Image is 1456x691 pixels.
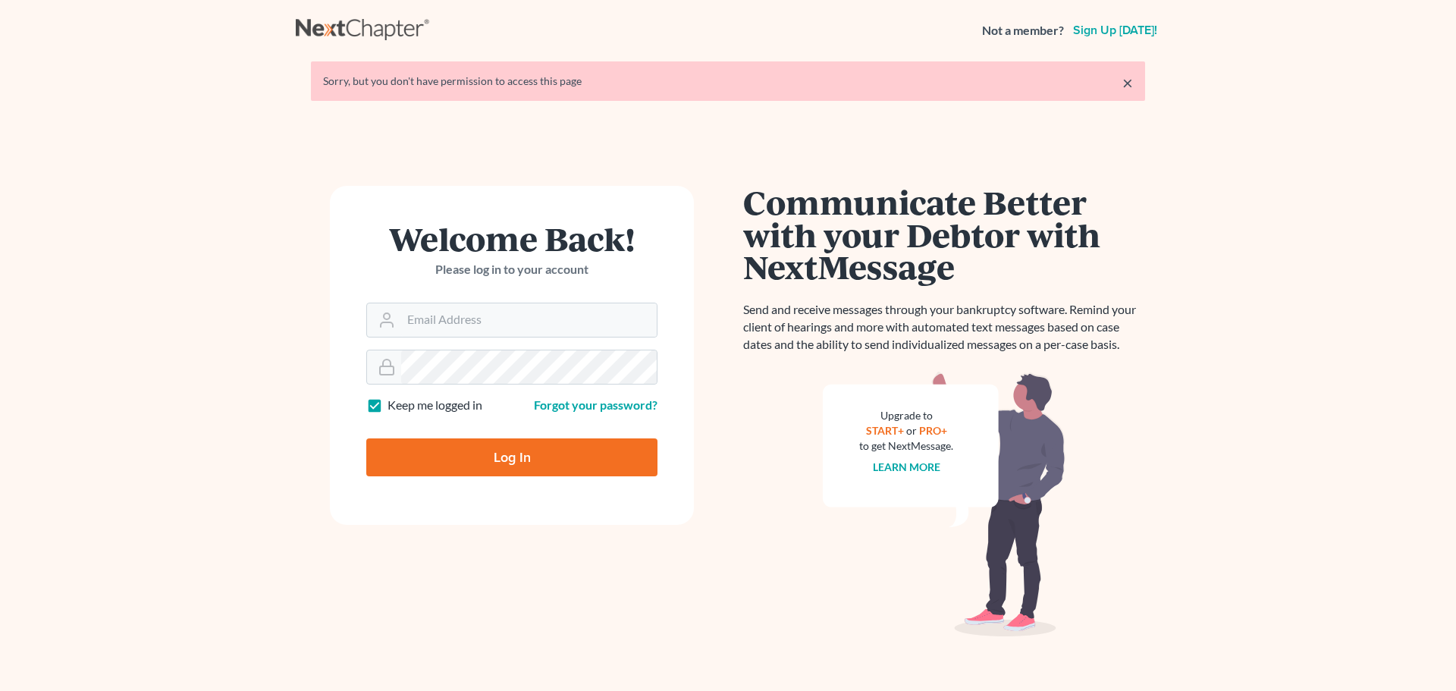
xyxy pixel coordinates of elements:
img: nextmessage_bg-59042aed3d76b12b5cd301f8e5b87938c9018125f34e5fa2b7a6b67550977c72.svg [823,372,1065,637]
a: × [1122,74,1133,92]
p: Please log in to your account [366,261,657,278]
input: Log In [366,438,657,476]
span: or [906,424,917,437]
a: START+ [866,424,904,437]
div: to get NextMessage. [859,438,953,454]
a: Learn more [873,460,940,473]
h1: Communicate Better with your Debtor with NextMessage [743,186,1145,283]
a: Sign up [DATE]! [1070,24,1160,36]
label: Keep me logged in [388,397,482,414]
p: Send and receive messages through your bankruptcy software. Remind your client of hearings and mo... [743,301,1145,353]
a: PRO+ [919,424,947,437]
a: Forgot your password? [534,397,657,412]
input: Email Address [401,303,657,337]
strong: Not a member? [982,22,1064,39]
h1: Welcome Back! [366,222,657,255]
div: Sorry, but you don't have permission to access this page [323,74,1133,89]
div: Upgrade to [859,408,953,423]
